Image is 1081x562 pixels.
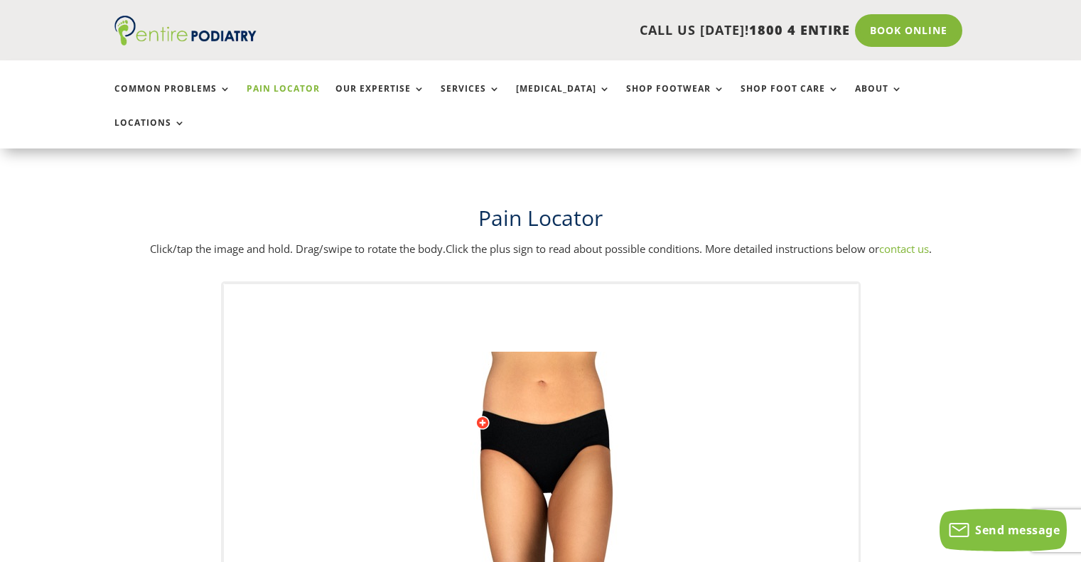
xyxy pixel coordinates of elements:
a: Shop Foot Care [741,84,839,114]
a: Entire Podiatry [114,34,257,48]
span: Click the plus sign to read about possible conditions. More detailed instructions below or . [446,242,932,256]
a: Common Problems [114,84,231,114]
h1: Pain Locator [114,203,967,240]
a: contact us [879,242,929,256]
a: Pain Locator [247,84,320,114]
img: logo (1) [114,16,257,45]
a: Book Online [855,14,962,47]
a: About [855,84,903,114]
span: Click/tap the image and hold. Drag/swipe to rotate the body. [150,242,446,256]
p: CALL US [DATE]! [311,21,850,40]
button: Send message [940,509,1067,551]
a: Locations [114,118,185,148]
span: Send message [975,522,1060,538]
a: Our Expertise [335,84,425,114]
a: Shop Footwear [626,84,725,114]
a: Services [441,84,500,114]
a: [MEDICAL_DATA] [516,84,611,114]
span: 1800 4 ENTIRE [749,21,850,38]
